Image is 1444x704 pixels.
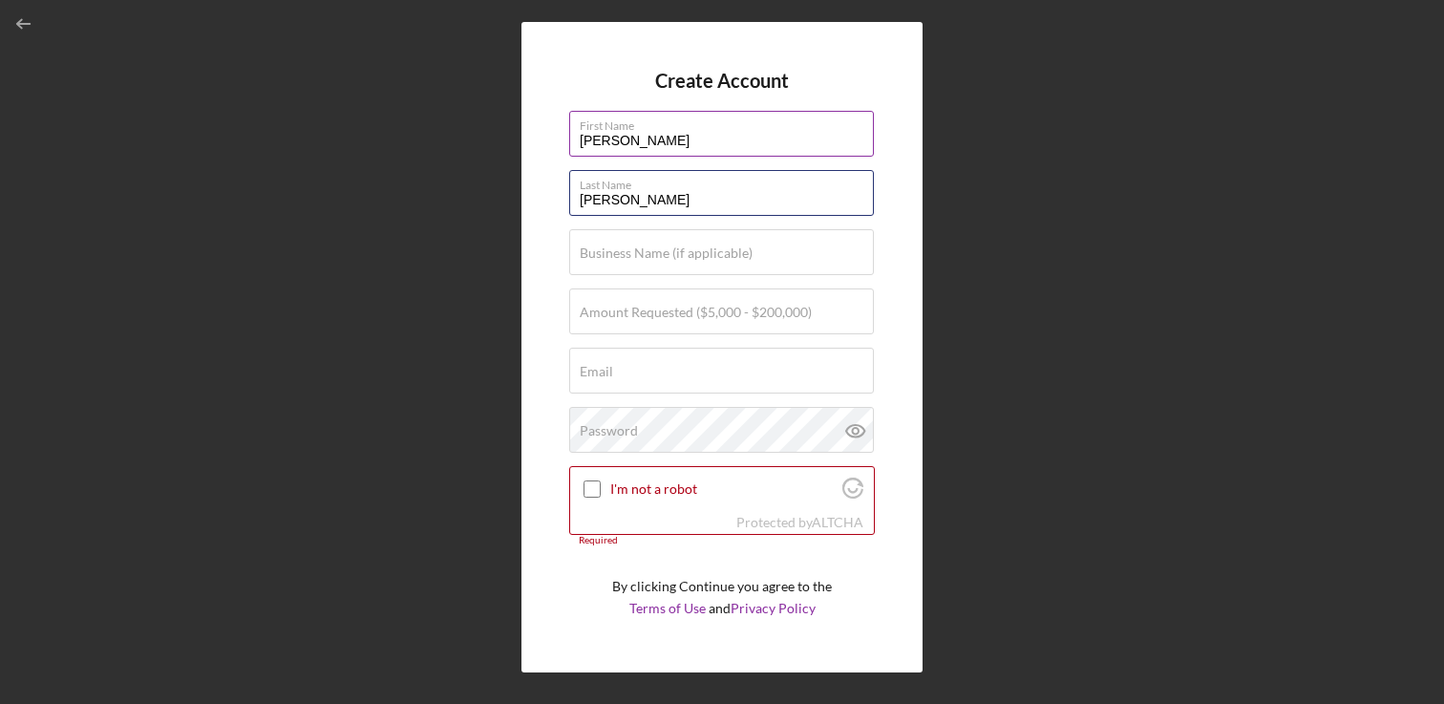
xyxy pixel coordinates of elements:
a: Privacy Policy [731,600,816,616]
div: Protected by [736,515,863,530]
label: I'm not a robot [610,481,837,497]
label: Email [580,364,613,379]
label: Amount Requested ($5,000 - $200,000) [580,305,812,320]
a: Visit Altcha.org [842,485,863,501]
div: Required [569,535,875,546]
h4: Create Account [655,70,789,92]
label: First Name [580,112,874,133]
label: Last Name [580,171,874,192]
label: Business Name (if applicable) [580,245,753,261]
label: Password [580,423,638,438]
p: By clicking Continue you agree to the and [612,576,832,619]
a: Terms of Use [629,600,706,616]
a: Visit Altcha.org [812,514,863,530]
